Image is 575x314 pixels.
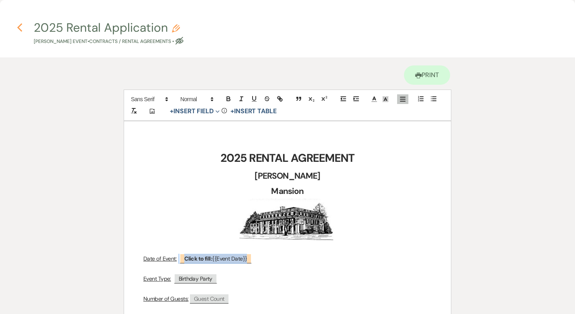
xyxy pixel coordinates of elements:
u: Date of Event: [143,255,177,262]
button: 2025 Rental Application[PERSON_NAME] Event•Contracts / Rental Agreements • [34,22,184,45]
img: Screen Shot 2025-02-10 at 2.30.41 PM.png [238,199,336,243]
span: Guest Count [190,294,228,304]
u: Event Type: [143,275,171,282]
span: Header Formats [177,94,216,104]
a: Print [404,65,450,85]
button: Insert Field [167,106,222,116]
strong: 2025 RENTAL AGREEMENT [220,151,354,165]
span: + [230,108,234,114]
span: Birthday Party [174,273,217,283]
u: Number of Guests: [143,295,188,302]
span: Alignment [397,94,408,104]
span: {{Event Date}} [179,253,252,263]
strong: Mansion [271,186,304,197]
button: +Insert Table [228,106,279,116]
strong: [PERSON_NAME] [255,170,320,181]
p: [PERSON_NAME] Event • Contracts / Rental Agreements • [34,38,184,45]
span: + [170,108,173,114]
span: Text Color [369,94,380,104]
b: Click to fill: [184,255,212,262]
span: Text Background Color [380,94,391,104]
